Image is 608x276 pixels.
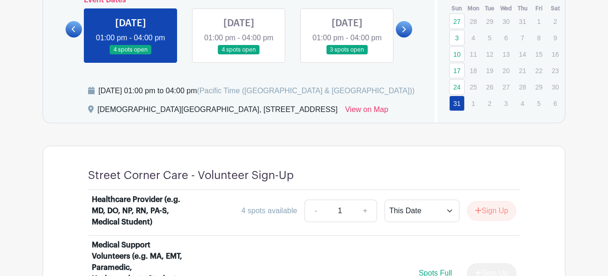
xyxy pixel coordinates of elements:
[548,14,563,29] p: 2
[531,14,547,29] p: 1
[466,80,481,94] p: 25
[466,30,481,45] p: 4
[482,14,497,29] p: 29
[515,30,530,45] p: 7
[345,104,388,119] a: View on Map
[92,194,187,228] div: Healthcare Provider (e.g. MD, DO, NP, RN, PA-S, Medical Student)
[515,47,530,61] p: 14
[498,63,514,78] p: 20
[548,96,563,111] p: 6
[482,96,497,111] p: 2
[449,79,465,95] a: 24
[98,85,415,97] div: [DATE] 01:00 pm to 04:00 pm
[498,4,514,13] th: Wed
[515,96,530,111] p: 4
[498,96,514,111] p: 3
[531,63,547,78] p: 22
[466,63,481,78] p: 18
[88,169,294,182] h4: Street Corner Care - Volunteer Sign-Up
[482,30,497,45] p: 5
[548,63,563,78] p: 23
[241,205,297,216] div: 4 spots available
[465,4,482,13] th: Mon
[531,80,547,94] p: 29
[531,47,547,61] p: 15
[449,63,465,78] a: 17
[466,14,481,29] p: 28
[482,4,498,13] th: Tue
[482,47,497,61] p: 12
[515,63,530,78] p: 21
[547,4,564,13] th: Sat
[531,30,547,45] p: 8
[548,30,563,45] p: 9
[498,30,514,45] p: 6
[498,14,514,29] p: 30
[514,4,531,13] th: Thu
[449,30,465,45] a: 3
[515,80,530,94] p: 28
[515,14,530,29] p: 31
[531,96,547,111] p: 5
[449,96,465,111] a: 31
[467,201,516,221] button: Sign Up
[449,4,465,13] th: Sun
[466,47,481,61] p: 11
[548,80,563,94] p: 30
[482,63,497,78] p: 19
[498,47,514,61] p: 13
[449,14,465,29] a: 27
[304,200,326,222] a: -
[197,87,415,95] span: (Pacific Time ([GEOGRAPHIC_DATA] & [GEOGRAPHIC_DATA]))
[449,46,465,62] a: 10
[466,96,481,111] p: 1
[482,80,497,94] p: 26
[97,104,338,119] div: [DEMOGRAPHIC_DATA][GEOGRAPHIC_DATA], [STREET_ADDRESS]
[531,4,547,13] th: Fri
[354,200,377,222] a: +
[498,80,514,94] p: 27
[548,47,563,61] p: 16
